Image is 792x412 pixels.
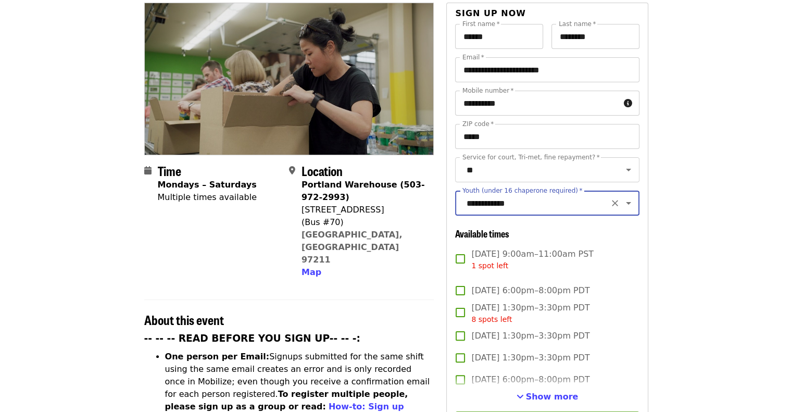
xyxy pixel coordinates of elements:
span: 8 spots left [471,315,512,323]
strong: Mondays – Saturdays [158,180,257,190]
div: (Bus #70) [301,216,425,229]
input: ZIP code [455,124,639,149]
span: Location [301,161,343,180]
strong: One person per Email: [165,352,270,361]
label: First name [462,21,500,27]
label: Youth (under 16 chaperone required) [462,188,582,194]
span: [DATE] 9:00am–11:00am PST [471,248,594,271]
span: Sign up now [455,8,526,18]
a: [GEOGRAPHIC_DATA], [GEOGRAPHIC_DATA] 97211 [301,230,403,265]
span: [DATE] 1:30pm–3:30pm PDT [471,352,589,364]
button: Clear [608,196,622,210]
button: Open [621,196,636,210]
button: Map [301,266,321,279]
img: Oct/Nov/Dec - Portland: Repack/Sort (age 8+) organized by Oregon Food Bank [145,3,434,154]
span: [DATE] 6:00pm–8:00pm PDT [471,284,589,297]
span: [DATE] 6:00pm–8:00pm PDT [471,373,589,386]
i: calendar icon [144,166,152,176]
span: Show more [526,392,579,402]
div: [STREET_ADDRESS] [301,204,425,216]
button: Open [621,163,636,177]
span: [DATE] 1:30pm–3:30pm PDT [471,302,589,325]
div: Multiple times available [158,191,257,204]
label: Mobile number [462,88,513,94]
strong: To register multiple people, please sign up as a group or read: [165,389,408,411]
span: Time [158,161,181,180]
span: [DATE] 1:30pm–3:30pm PDT [471,330,589,342]
span: Map [301,267,321,277]
i: circle-info icon [624,98,632,108]
input: Mobile number [455,91,619,116]
label: Email [462,54,484,60]
input: Email [455,57,639,82]
i: map-marker-alt icon [289,166,295,176]
input: First name [455,24,543,49]
span: 1 spot left [471,261,508,270]
strong: Portland Warehouse (503-972-2993) [301,180,425,202]
label: Service for court, Tri-met, fine repayment? [462,154,600,160]
strong: -- -- -- READ BEFORE YOU SIGN UP-- -- -: [144,333,361,344]
input: Last name [551,24,639,49]
button: See more timeslots [517,391,579,403]
label: ZIP code [462,121,494,127]
span: About this event [144,310,224,329]
label: Last name [559,21,596,27]
span: Available times [455,227,509,240]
